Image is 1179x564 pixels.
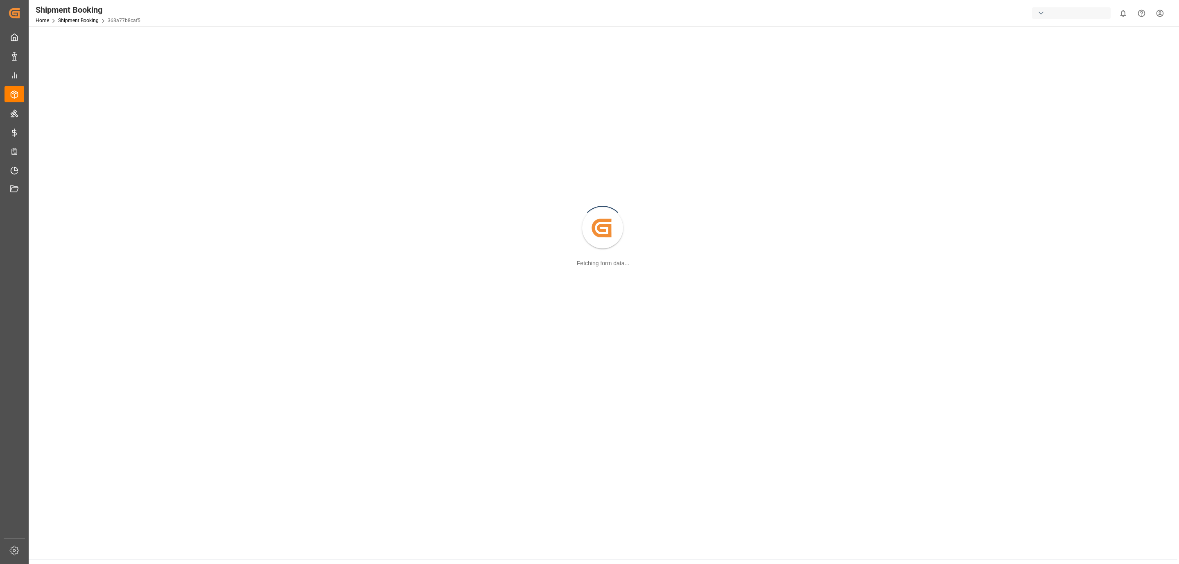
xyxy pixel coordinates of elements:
[36,18,49,23] a: Home
[58,18,99,23] a: Shipment Booking
[1114,4,1132,23] button: show 0 new notifications
[577,259,629,268] div: Fetching form data...
[36,4,140,16] div: Shipment Booking
[1132,4,1151,23] button: Help Center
